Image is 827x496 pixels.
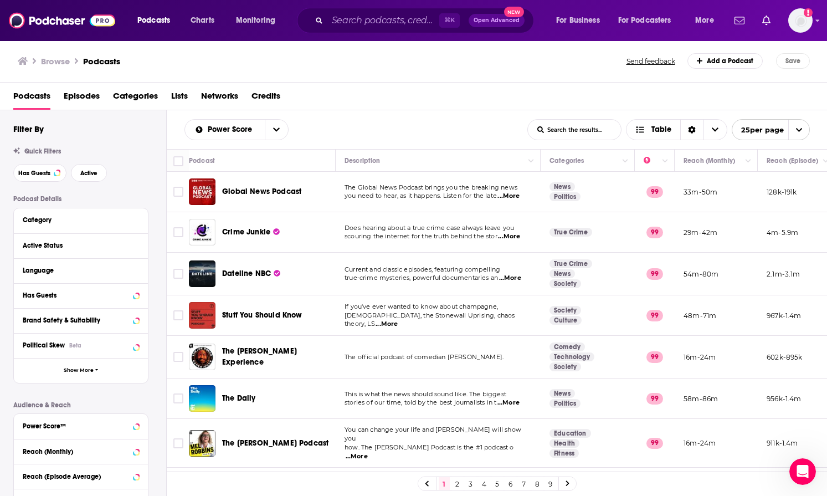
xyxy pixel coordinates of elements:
input: Search podcasts, credits, & more... [327,12,439,29]
span: The Global News Podcast brings you the breaking news [345,183,517,191]
a: News [549,389,575,398]
span: Toggle select row [173,227,183,237]
span: ...More [499,274,521,283]
button: Save [776,53,810,69]
p: 99 [646,186,663,197]
span: ...More [376,320,398,329]
button: Has Guests [13,164,66,182]
span: The Daily [222,393,256,403]
div: Search podcasts, credits, & more... [307,8,545,33]
div: Reach (Episode Average) [23,473,130,480]
div: Category [23,216,132,224]
p: 99 [646,227,663,238]
span: Networks [201,87,238,110]
button: Column Actions [659,155,672,168]
a: 7 [518,477,530,490]
p: 967k-1.4m [767,311,802,320]
button: Power Score™ [23,418,139,432]
button: Column Actions [742,155,755,168]
button: open menu [265,120,288,140]
button: Show profile menu [788,8,813,33]
button: Column Actions [525,155,538,168]
img: Podchaser - Follow, Share and Rate Podcasts [9,10,115,31]
span: you need to hear, as it happens. Listen for the late [345,192,497,200]
a: 2 [452,477,463,490]
p: 99 [646,438,663,449]
a: Education [549,429,591,438]
span: Has Guests [18,170,50,176]
span: Stuff You Should Know [222,310,302,320]
a: News [549,269,575,278]
a: True Crime [549,259,592,268]
a: Categories [113,87,158,110]
a: Add a Podcast [687,53,763,69]
p: 16m-24m [684,352,716,362]
p: Audience & Reach [13,401,148,409]
p: 16m-24m [684,438,716,448]
p: 99 [646,351,663,362]
h2: Filter By [13,124,44,134]
a: Politics [549,192,581,201]
div: Description [345,154,380,167]
a: Episodes [64,87,100,110]
a: Podcasts [83,56,120,67]
p: 4m-5.9m [767,228,798,237]
img: The Mel Robbins Podcast [189,430,215,457]
span: Toggle select row [173,352,183,362]
button: open menu [228,12,290,29]
a: Lists [171,87,188,110]
span: Charts [191,13,214,28]
span: New [504,7,524,17]
p: 99 [646,310,663,321]
button: Send feedback [623,57,679,66]
div: Brand Safety & Suitability [23,316,130,324]
div: Power Score [644,154,659,167]
p: 33m-50m [684,187,717,197]
a: Show notifications dropdown [730,11,749,30]
a: Stuff You Should Know [222,310,302,321]
a: Podcasts [13,87,50,110]
button: Show More [14,358,148,383]
a: Fitness [549,449,579,458]
span: More [695,13,714,28]
span: Podcasts [137,13,170,28]
span: Credits [251,87,280,110]
p: Podcast Details [13,195,148,203]
span: Toggle select row [173,269,183,279]
button: Reach (Episode Average) [23,469,139,483]
a: Stuff You Should Know [189,302,215,329]
a: 8 [532,477,543,490]
p: 54m-80m [684,269,718,279]
span: how. The [PERSON_NAME] Podcast is the #1 podcast o [345,443,514,451]
p: 29m-42m [684,228,717,237]
a: Global News Podcast [222,186,301,197]
span: true-crime mysteries, powerful documentaries an [345,274,498,282]
span: Does hearing about a true crime case always leave you [345,224,514,232]
a: Society [549,362,581,371]
p: 911k-1.4m [767,438,798,448]
div: Sort Direction [680,120,703,140]
button: open menu [185,126,265,134]
p: 99 [646,393,663,404]
a: Crime Junkie [222,227,280,238]
img: Global News Podcast [189,178,215,205]
span: If you've ever wanted to know about champagne, [345,303,498,310]
a: Culture [549,316,582,325]
span: Table [651,126,671,134]
a: True Crime [549,228,592,237]
span: ...More [346,452,368,461]
span: [DEMOGRAPHIC_DATA], the Stonewall Uprising, chaos theory, LS [345,311,515,328]
button: Has Guests [23,288,139,302]
button: Language [23,263,139,277]
button: Reach (Monthly) [23,444,139,458]
span: Power Score [208,126,256,134]
div: Reach (Episode) [767,154,818,167]
a: Politics [549,399,581,408]
div: Categories [549,154,584,167]
span: stories of our time, told by the best journalists in t [345,398,496,406]
a: Society [549,306,581,315]
button: Political SkewBeta [23,338,139,352]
